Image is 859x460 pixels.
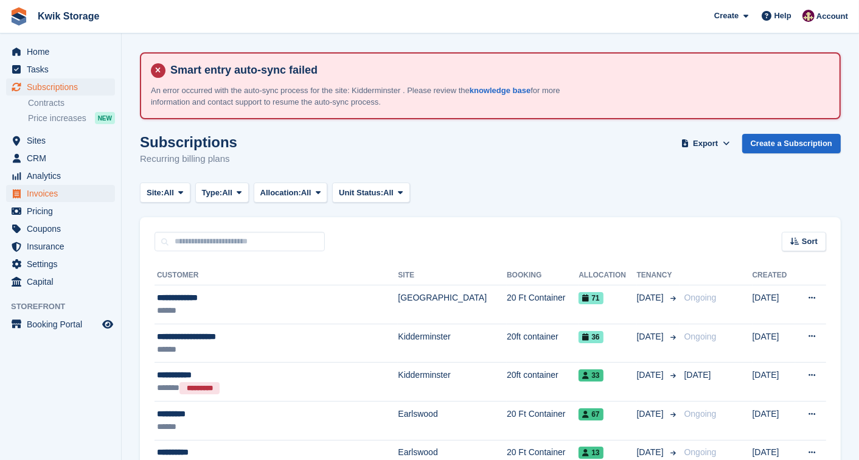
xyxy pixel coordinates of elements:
td: [GEOGRAPHIC_DATA] [398,285,507,324]
td: [DATE] [753,363,795,402]
p: Recurring billing plans [140,152,237,166]
span: 33 [579,369,603,382]
th: Created [753,266,795,285]
span: CRM [27,150,100,167]
a: menu [6,203,115,220]
a: menu [6,61,115,78]
span: Type: [202,187,223,199]
a: knowledge base [470,86,530,95]
span: Sites [27,132,100,149]
td: 20ft container [507,324,579,363]
span: [DATE] [637,369,666,382]
span: Export [693,138,718,150]
span: Account [816,10,848,23]
span: Pricing [27,203,100,220]
a: menu [6,256,115,273]
span: Invoices [27,185,100,202]
span: Booking Portal [27,316,100,333]
div: NEW [95,112,115,124]
button: Site: All [140,183,190,203]
button: Allocation: All [254,183,328,203]
a: menu [6,238,115,255]
td: [DATE] [753,324,795,363]
span: [DATE] [684,370,711,380]
th: Customer [155,266,398,285]
td: Kidderminster [398,363,507,402]
span: Subscriptions [27,78,100,96]
span: All [164,187,174,199]
span: Storefront [11,301,121,313]
span: All [383,187,394,199]
span: Coupons [27,220,100,237]
span: Price increases [28,113,86,124]
td: Earlswood [398,402,507,441]
a: Kwik Storage [33,6,104,26]
span: [DATE] [637,330,666,343]
td: 20 Ft Container [507,402,579,441]
span: Home [27,43,100,60]
span: Unit Status: [339,187,383,199]
span: Help [774,10,791,22]
td: 20 Ft Container [507,285,579,324]
a: menu [6,316,115,333]
a: menu [6,150,115,167]
a: menu [6,43,115,60]
span: 67 [579,408,603,420]
a: menu [6,185,115,202]
span: Sort [802,235,818,248]
h1: Subscriptions [140,134,237,150]
a: menu [6,78,115,96]
td: Kidderminster [398,324,507,363]
span: 36 [579,331,603,343]
span: Tasks [27,61,100,78]
a: Contracts [28,97,115,109]
h4: Smart entry auto-sync failed [165,63,830,77]
span: Ongoing [684,332,717,341]
th: Tenancy [637,266,680,285]
a: Create a Subscription [742,134,841,154]
span: Allocation: [260,187,301,199]
span: [DATE] [637,408,666,420]
span: Analytics [27,167,100,184]
span: Ongoing [684,409,717,419]
button: Export [679,134,732,154]
span: Site: [147,187,164,199]
img: stora-icon-8386f47178a22dfd0bd8f6a31ec36ba5ce8667c1dd55bd0f319d3a0aa187defe.svg [10,7,28,26]
span: Insurance [27,238,100,255]
a: menu [6,132,115,149]
th: Allocation [579,266,636,285]
a: Price increases NEW [28,111,115,125]
a: menu [6,220,115,237]
td: [DATE] [753,402,795,441]
button: Unit Status: All [332,183,409,203]
th: Booking [507,266,579,285]
a: menu [6,167,115,184]
td: 20ft container [507,363,579,402]
span: Ongoing [684,447,717,457]
span: Create [714,10,739,22]
span: Settings [27,256,100,273]
span: Ongoing [684,293,717,302]
button: Type: All [195,183,249,203]
span: [DATE] [637,446,666,459]
span: [DATE] [637,291,666,304]
p: An error occurred with the auto-sync process for the site: Kidderminster . Please review the for ... [151,85,577,108]
span: All [222,187,232,199]
span: 13 [579,447,603,459]
span: Capital [27,273,100,290]
a: menu [6,273,115,290]
td: [DATE] [753,285,795,324]
img: ellie tragonette [802,10,815,22]
span: All [301,187,311,199]
th: Site [398,266,507,285]
span: 71 [579,292,603,304]
a: Preview store [100,317,115,332]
